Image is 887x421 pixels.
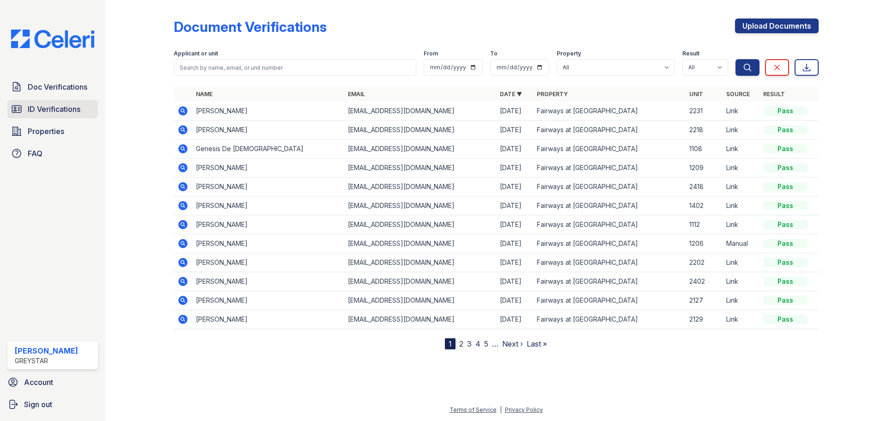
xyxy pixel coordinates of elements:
label: From [424,50,438,57]
td: 1209 [686,159,723,177]
td: [EMAIL_ADDRESS][DOMAIN_NAME] [344,196,496,215]
td: [PERSON_NAME] [192,121,344,140]
td: [DATE] [496,291,533,310]
div: Document Verifications [174,18,327,35]
div: Pass [763,239,808,248]
a: Email [348,91,365,98]
td: Link [723,291,759,310]
td: [DATE] [496,177,533,196]
div: Pass [763,144,808,153]
td: Fairways at [GEOGRAPHIC_DATA] [533,215,685,234]
a: 3 [467,339,472,348]
td: 1402 [686,196,723,215]
td: [DATE] [496,310,533,329]
td: [DATE] [496,234,533,253]
a: 4 [475,339,480,348]
td: [EMAIL_ADDRESS][DOMAIN_NAME] [344,310,496,329]
td: Fairways at [GEOGRAPHIC_DATA] [533,177,685,196]
td: [EMAIL_ADDRESS][DOMAIN_NAME] [344,102,496,121]
span: … [492,338,498,349]
td: Fairways at [GEOGRAPHIC_DATA] [533,291,685,310]
td: 2127 [686,291,723,310]
span: FAQ [28,148,43,159]
td: Fairways at [GEOGRAPHIC_DATA] [533,102,685,121]
a: Unit [689,91,703,98]
div: Pass [763,125,808,134]
span: ID Verifications [28,104,80,115]
a: Terms of Service [450,406,497,413]
td: 1108 [686,140,723,159]
td: Link [723,253,759,272]
td: 1112 [686,215,723,234]
td: 2231 [686,102,723,121]
td: Link [723,121,759,140]
span: Account [24,377,53,388]
input: Search by name, email, or unit number [174,59,416,76]
td: [DATE] [496,253,533,272]
td: Link [723,310,759,329]
img: CE_Logo_Blue-a8612792a0a2168367f1c8372b55b34899dd931a85d93a1a3d3e32e68fde9ad4.png [4,30,102,48]
a: FAQ [7,144,98,163]
td: 2402 [686,272,723,291]
td: Link [723,272,759,291]
div: Pass [763,277,808,286]
a: Account [4,373,102,391]
td: [EMAIL_ADDRESS][DOMAIN_NAME] [344,177,496,196]
td: Link [723,102,759,121]
td: Fairways at [GEOGRAPHIC_DATA] [533,253,685,272]
a: Result [763,91,785,98]
td: [EMAIL_ADDRESS][DOMAIN_NAME] [344,215,496,234]
a: 2 [459,339,463,348]
td: [EMAIL_ADDRESS][DOMAIN_NAME] [344,140,496,159]
td: [PERSON_NAME] [192,159,344,177]
div: | [500,406,502,413]
td: [DATE] [496,159,533,177]
a: Last » [527,339,547,348]
div: Pass [763,106,808,116]
td: 2202 [686,253,723,272]
a: Date ▼ [500,91,522,98]
td: Fairways at [GEOGRAPHIC_DATA] [533,140,685,159]
span: Doc Verifications [28,81,87,92]
a: Name [196,91,213,98]
td: [PERSON_NAME] [192,272,344,291]
td: Genesis De [DEMOGRAPHIC_DATA] [192,140,344,159]
span: Properties [28,126,64,137]
a: ID Verifications [7,100,98,118]
td: Fairways at [GEOGRAPHIC_DATA] [533,196,685,215]
td: [EMAIL_ADDRESS][DOMAIN_NAME] [344,159,496,177]
a: Doc Verifications [7,78,98,96]
div: Pass [763,182,808,191]
td: 2218 [686,121,723,140]
label: Applicant or unit [174,50,218,57]
div: Pass [763,220,808,229]
td: Link [723,196,759,215]
td: [PERSON_NAME] [192,215,344,234]
td: Fairways at [GEOGRAPHIC_DATA] [533,310,685,329]
a: Property [537,91,568,98]
td: [EMAIL_ADDRESS][DOMAIN_NAME] [344,291,496,310]
td: [PERSON_NAME] [192,291,344,310]
td: [PERSON_NAME] [192,310,344,329]
div: Pass [763,201,808,210]
a: Next › [502,339,523,348]
td: [DATE] [496,121,533,140]
td: [EMAIL_ADDRESS][DOMAIN_NAME] [344,253,496,272]
td: [DATE] [496,272,533,291]
td: Fairways at [GEOGRAPHIC_DATA] [533,121,685,140]
td: [PERSON_NAME] [192,196,344,215]
td: Manual [723,234,759,253]
td: Link [723,177,759,196]
div: Greystar [15,356,78,366]
label: Result [682,50,699,57]
td: Fairways at [GEOGRAPHIC_DATA] [533,272,685,291]
td: [PERSON_NAME] [192,177,344,196]
div: [PERSON_NAME] [15,345,78,356]
td: [EMAIL_ADDRESS][DOMAIN_NAME] [344,272,496,291]
div: Pass [763,163,808,172]
td: Fairways at [GEOGRAPHIC_DATA] [533,234,685,253]
a: Sign out [4,395,102,414]
td: [DATE] [496,215,533,234]
td: [PERSON_NAME] [192,102,344,121]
